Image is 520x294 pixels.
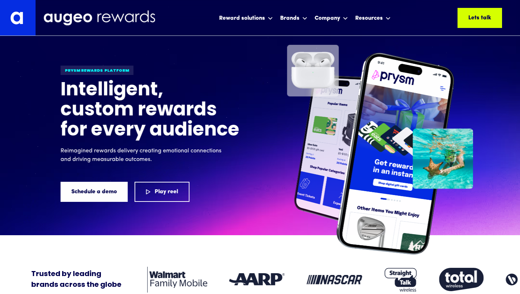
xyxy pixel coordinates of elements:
[217,8,275,27] div: Reward solutions
[135,182,190,202] a: Play reel
[278,8,309,27] div: Brands
[458,8,502,28] a: Lets talk
[313,8,350,27] div: Company
[315,14,340,23] div: Company
[61,182,128,202] a: Schedule a demo
[61,66,134,75] div: Prysm Rewards platform
[149,271,207,288] img: Client logo: Walmart Family Mobile
[355,14,383,23] div: Resources
[31,269,121,290] div: Trusted by leading brands across the globe
[280,14,300,23] div: Brands
[353,8,393,27] div: Resources
[219,14,265,23] div: Reward solutions
[61,147,226,164] p: Reimagined rewards delivery creating emotional connections and driving measurable outcomes.
[61,81,240,141] h1: Intelligent, custom rewards for every audience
